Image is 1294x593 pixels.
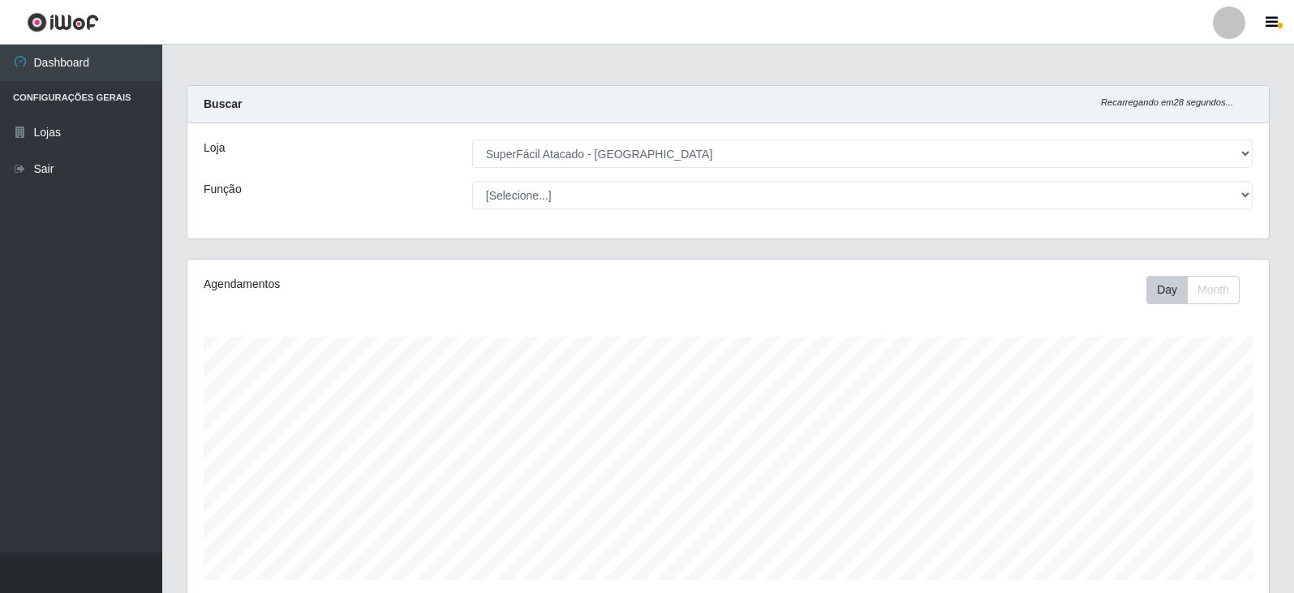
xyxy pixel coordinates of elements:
[27,12,99,32] img: CoreUI Logo
[1101,97,1233,107] i: Recarregando em 28 segundos...
[204,181,242,198] label: Função
[1146,276,1253,304] div: Toolbar with button groups
[204,276,626,293] div: Agendamentos
[1146,276,1188,304] button: Day
[204,97,242,110] strong: Buscar
[1187,276,1240,304] button: Month
[204,140,225,157] label: Loja
[1146,276,1240,304] div: First group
